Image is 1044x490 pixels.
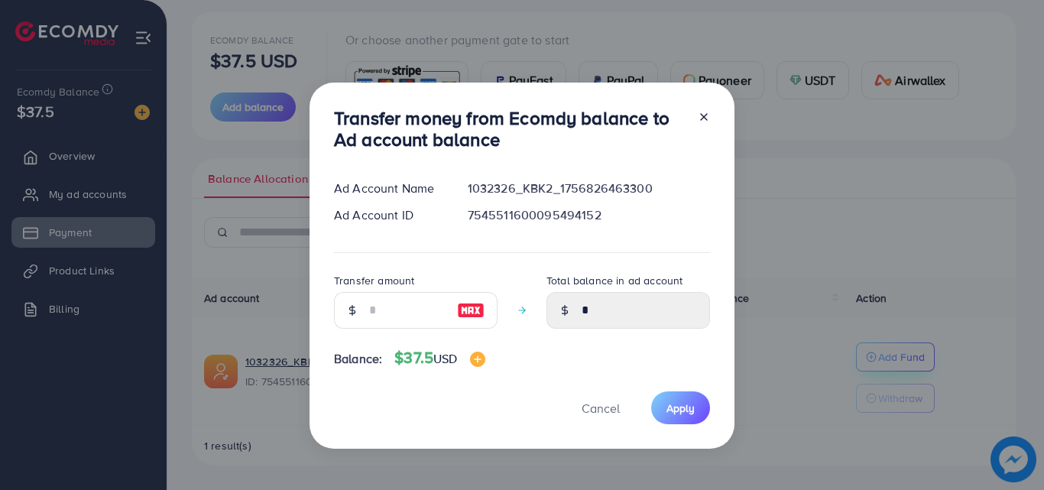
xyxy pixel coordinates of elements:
[334,107,686,151] h3: Transfer money from Ecomdy balance to Ad account balance
[651,391,710,424] button: Apply
[457,301,485,320] img: image
[433,350,457,367] span: USD
[394,349,485,368] h4: $37.5
[334,350,382,368] span: Balance:
[470,352,485,367] img: image
[456,180,722,197] div: 1032326_KBK2_1756826463300
[546,273,682,288] label: Total balance in ad account
[666,401,695,416] span: Apply
[322,180,456,197] div: Ad Account Name
[322,206,456,224] div: Ad Account ID
[582,400,620,417] span: Cancel
[563,391,639,424] button: Cancel
[334,273,414,288] label: Transfer amount
[456,206,722,224] div: 7545511600095494152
